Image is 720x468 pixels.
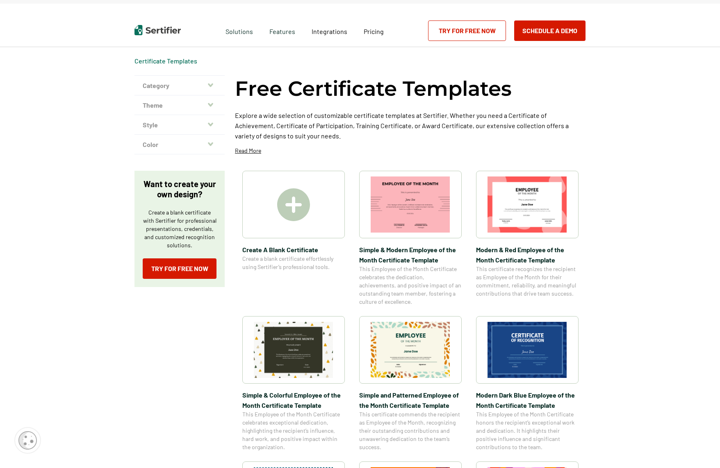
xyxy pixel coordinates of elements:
span: Simple and Patterned Employee of the Month Certificate Template [359,390,462,410]
a: Try for Free Now [143,258,216,279]
img: Simple & Modern Employee of the Month Certificate Template [371,176,450,233]
span: This certificate commends the recipient as Employee of the Month, recognizing their outstanding c... [359,410,462,451]
div: Breadcrumb [134,57,197,65]
span: Create A Blank Certificate [242,244,345,255]
span: This Employee of the Month Certificate celebrates the dedication, achievements, and positive impa... [359,265,462,306]
p: Explore a wide selection of customizable certificate templates at Sertifier. Whether you need a C... [235,110,586,141]
a: Pricing [364,25,384,36]
a: Simple and Patterned Employee of the Month Certificate TemplateSimple and Patterned Employee of t... [359,316,462,451]
span: This Employee of the Month Certificate celebrates exceptional dedication, highlighting the recipi... [242,410,345,451]
img: Simple and Patterned Employee of the Month Certificate Template [371,322,450,378]
button: Color [134,135,225,154]
img: Create A Blank Certificate [277,188,310,221]
span: Pricing [364,27,384,35]
a: Simple & Colorful Employee of the Month Certificate TemplateSimple & Colorful Employee of the Mon... [242,316,345,451]
a: Certificate Templates [134,57,197,65]
p: Want to create your own design? [143,179,216,199]
a: Simple & Modern Employee of the Month Certificate TemplateSimple & Modern Employee of the Month C... [359,171,462,306]
span: Create a blank certificate effortlessly using Sertifier’s professional tools. [242,255,345,271]
span: Features [269,25,295,36]
img: Sertifier | Digital Credentialing Platform [134,25,181,35]
p: Read More [235,147,261,155]
img: Cookie Popup Icon [18,431,37,450]
button: Schedule a Demo [514,20,586,41]
a: Modern Dark Blue Employee of the Month Certificate TemplateModern Dark Blue Employee of the Month... [476,316,579,451]
iframe: Chat Widget [679,429,720,468]
p: Create a blank certificate with Sertifier for professional presentations, credentials, and custom... [143,208,216,249]
button: Category [134,76,225,95]
button: Style [134,115,225,135]
span: Simple & Colorful Employee of the Month Certificate Template [242,390,345,410]
img: Modern & Red Employee of the Month Certificate Template [488,176,567,233]
span: Modern & Red Employee of the Month Certificate Template [476,244,579,265]
img: Simple & Colorful Employee of the Month Certificate Template [254,322,333,378]
a: Try for Free Now [428,20,506,41]
a: Integrations [312,25,347,36]
span: Integrations [312,27,347,35]
a: Modern & Red Employee of the Month Certificate TemplateModern & Red Employee of the Month Certifi... [476,171,579,306]
span: This certificate recognizes the recipient as Employee of the Month for their commitment, reliabil... [476,265,579,298]
span: Solutions [226,25,253,36]
span: Simple & Modern Employee of the Month Certificate Template [359,244,462,265]
button: Theme [134,95,225,115]
img: Modern Dark Blue Employee of the Month Certificate Template [488,322,567,378]
span: This Employee of the Month Certificate honors the recipient’s exceptional work and dedication. It... [476,410,579,451]
h1: Free Certificate Templates [235,75,512,102]
span: Modern Dark Blue Employee of the Month Certificate Template [476,390,579,410]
